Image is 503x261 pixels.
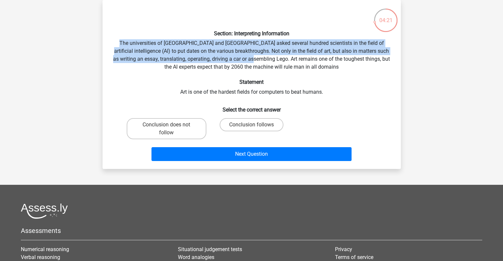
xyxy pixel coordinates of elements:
h6: Select the correct answer [113,101,390,113]
a: Word analogies [178,254,214,260]
a: Numerical reasoning [21,246,69,252]
button: Next Question [151,147,352,161]
a: Terms of service [335,254,373,260]
label: Conclusion does not follow [127,118,206,139]
img: Assessly logo [21,203,68,219]
div: 04:21 [373,8,398,24]
label: Conclusion follows [220,118,283,131]
h6: Section: Interpreting Information [113,30,390,37]
a: Verbal reasoning [21,254,60,260]
a: Privacy [335,246,352,252]
a: Situational judgement tests [178,246,242,252]
div: The universities of [GEOGRAPHIC_DATA] and [GEOGRAPHIC_DATA] asked several hundred scientists in t... [105,5,398,164]
h6: Statement [113,79,390,85]
h5: Assessments [21,227,482,235]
